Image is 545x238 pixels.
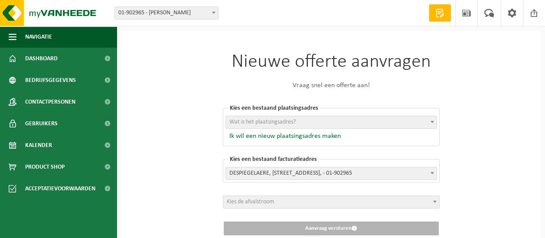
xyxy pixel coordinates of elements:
[25,48,58,69] span: Dashboard
[25,113,58,134] span: Gebruikers
[115,7,218,19] span: 01-902965 - DESPIEGELAERE - KAIN
[25,69,76,91] span: Bedrijfsgegevens
[225,167,437,180] span: DESPIEGELAERE, RUE D'OMERIE 7, KAIN, - 01-902965
[25,91,75,113] span: Contactpersonen
[114,7,219,20] span: 01-902965 - DESPIEGELAERE - KAIN
[25,178,95,199] span: Acceptatievoorwaarden
[228,105,320,111] span: Kies een bestaand plaatsingsadres
[223,80,440,91] p: Vraag snel een offerte aan!
[228,156,319,163] span: Kies een bestaand facturatieadres
[229,119,296,125] span: Wat is het plaatsingsadres?
[25,26,52,48] span: Navigatie
[223,52,440,72] h1: Nieuwe offerte aanvragen
[226,167,437,179] span: DESPIEGELAERE, RUE D'OMERIE 7, KAIN, - 01-902965
[25,134,52,156] span: Kalender
[227,199,274,205] span: Kies de afvalstroom
[25,156,65,178] span: Product Shop
[225,132,341,140] button: Ik wil een nieuw plaatsingsadres maken
[224,222,439,235] button: Aanvraag versturen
